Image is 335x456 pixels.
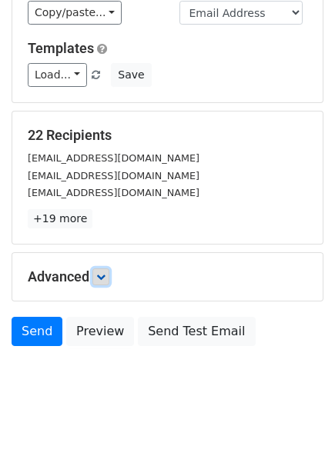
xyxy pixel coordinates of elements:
[138,317,255,346] a: Send Test Email
[28,1,122,25] a: Copy/paste...
[28,268,307,285] h5: Advanced
[28,63,87,87] a: Load...
[111,63,151,87] button: Save
[28,187,199,198] small: [EMAIL_ADDRESS][DOMAIN_NAME]
[28,152,199,164] small: [EMAIL_ADDRESS][DOMAIN_NAME]
[28,127,307,144] h5: 22 Recipients
[66,317,134,346] a: Preview
[28,170,199,181] small: [EMAIL_ADDRESS][DOMAIN_NAME]
[12,317,62,346] a: Send
[28,209,92,228] a: +19 more
[28,40,94,56] a: Templates
[258,382,335,456] iframe: Chat Widget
